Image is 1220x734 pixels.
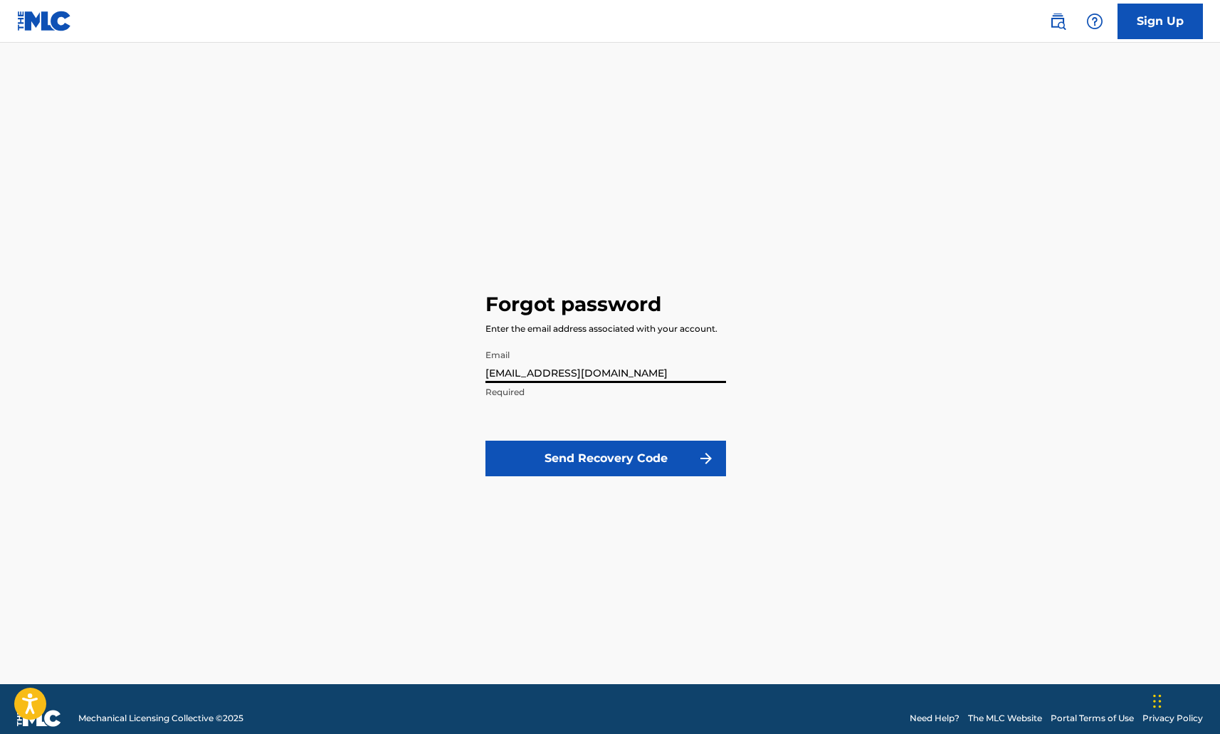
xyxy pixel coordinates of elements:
img: f7272a7cc735f4ea7f67.svg [698,450,715,467]
div: Help [1080,7,1109,36]
a: Portal Terms of Use [1051,712,1134,725]
iframe: Chat Widget [1149,666,1220,734]
a: Sign Up [1118,4,1203,39]
h3: Forgot password [485,292,661,317]
div: Drag [1153,680,1162,723]
span: Mechanical Licensing Collective © 2025 [78,712,243,725]
a: Privacy Policy [1142,712,1203,725]
img: search [1049,13,1066,30]
button: Send Recovery Code [485,441,726,476]
img: MLC Logo [17,11,72,31]
a: The MLC Website [968,712,1042,725]
img: logo [17,710,61,727]
a: Need Help? [910,712,959,725]
div: Enter the email address associated with your account. [485,323,717,335]
p: Required [485,386,726,399]
img: help [1086,13,1103,30]
a: Public Search [1043,7,1072,36]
